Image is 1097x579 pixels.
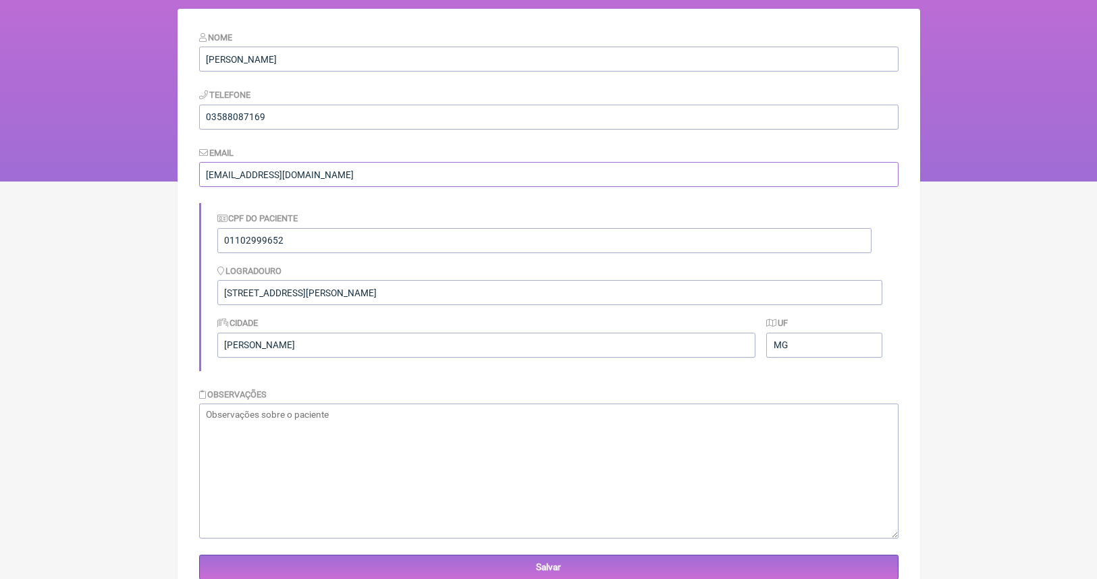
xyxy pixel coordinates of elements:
input: paciente@email.com [199,162,899,187]
label: Observações [199,389,267,399]
label: UF [766,318,788,328]
input: Nome do Paciente [199,47,899,72]
label: Telefone [199,90,251,100]
input: Cidade [217,333,756,358]
label: CPF do Paciente [217,213,298,223]
input: Identificação do Paciente [217,228,872,253]
label: Nome [199,32,233,43]
label: Email [199,148,234,158]
input: 21 9124 2137 [199,105,899,130]
input: UF [766,333,882,358]
input: Logradouro [217,280,882,305]
label: Logradouro [217,266,282,276]
label: Cidade [217,318,259,328]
